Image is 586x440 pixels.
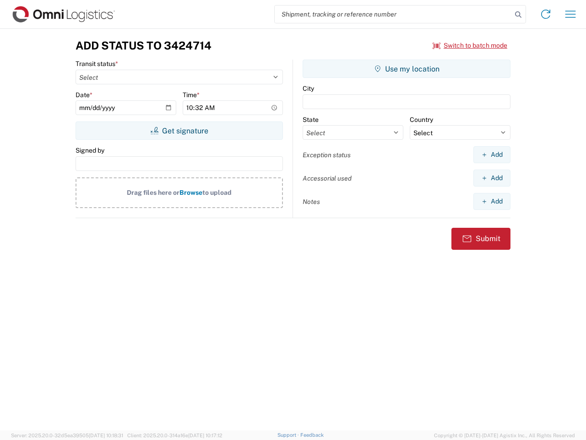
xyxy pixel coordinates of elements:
span: Server: 2025.20.0-32d5ea39505 [11,433,123,438]
button: Switch to batch mode [433,38,507,53]
label: Accessorial used [303,174,352,182]
input: Shipment, tracking or reference number [275,5,512,23]
label: Signed by [76,146,104,154]
span: [DATE] 10:17:12 [188,433,222,438]
span: Client: 2025.20.0-314a16e [127,433,222,438]
button: Add [473,170,510,187]
label: Notes [303,198,320,206]
button: Get signature [76,121,283,140]
span: to upload [202,189,232,196]
label: Time [183,91,200,99]
label: City [303,84,314,93]
h3: Add Status to 3424714 [76,39,212,52]
button: Add [473,146,510,163]
label: Transit status [76,60,118,68]
label: Exception status [303,151,351,159]
span: Drag files here or [127,189,179,196]
span: Browse [179,189,202,196]
span: Copyright © [DATE]-[DATE] Agistix Inc., All Rights Reserved [434,431,575,440]
label: State [303,115,319,124]
label: Country [410,115,433,124]
a: Feedback [300,432,324,438]
a: Support [277,432,300,438]
label: Date [76,91,92,99]
button: Submit [451,228,510,250]
button: Use my location [303,60,510,78]
span: [DATE] 10:18:31 [89,433,123,438]
button: Add [473,193,510,210]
